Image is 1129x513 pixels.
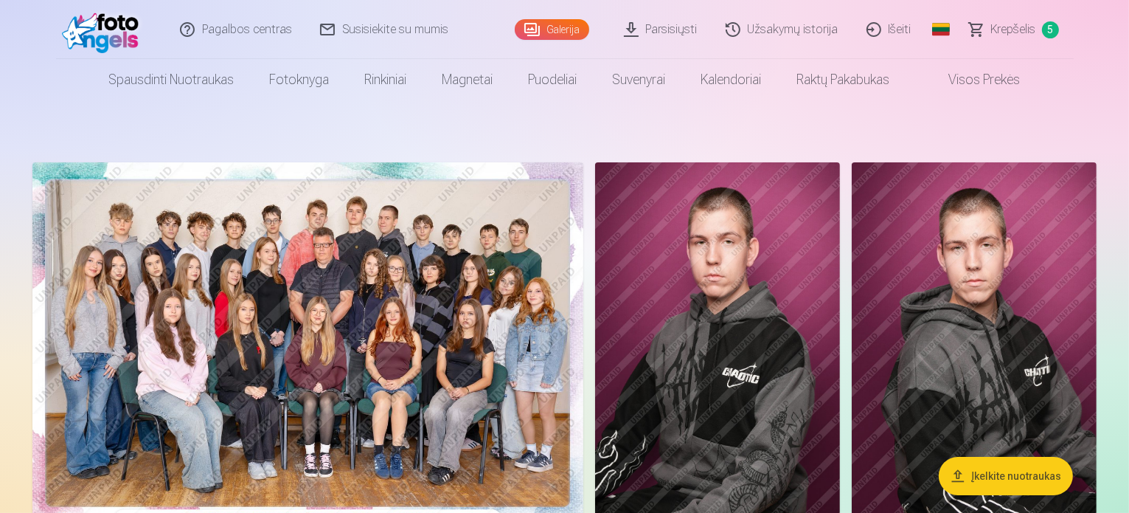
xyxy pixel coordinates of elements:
a: Spausdinti nuotraukas [91,59,252,100]
button: Įkelkite nuotraukas [939,457,1073,495]
a: Galerija [515,19,589,40]
a: Kalendoriai [684,59,779,100]
a: Fotoknyga [252,59,347,100]
a: Visos prekės [908,59,1038,100]
a: Suvenyrai [595,59,684,100]
a: Raktų pakabukas [779,59,908,100]
img: /fa2 [62,6,147,53]
a: Puodeliai [511,59,595,100]
a: Rinkiniai [347,59,425,100]
a: Magnetai [425,59,511,100]
span: 5 [1042,21,1059,38]
span: Krepšelis [991,21,1036,38]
